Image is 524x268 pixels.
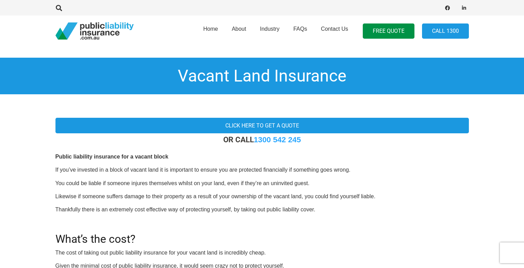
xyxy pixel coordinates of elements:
[443,3,452,13] a: Facebook
[253,13,286,49] a: Industry
[55,206,469,213] p: Thankfully there is an extremely cost effective way of protecting yourself, by taking out public ...
[55,224,469,246] h2: What’s the cost?
[459,3,469,13] a: LinkedIn
[55,249,469,257] p: The cost of taking out public liability insurance for your vacant land is incredibly cheap.
[286,13,314,49] a: FAQs
[196,13,225,49] a: Home
[225,13,253,49] a: About
[363,23,414,39] a: FREE QUOTE
[321,26,348,32] span: Contact Us
[55,193,469,200] p: Likewise if someone suffers damage to their property as a result of your ownership of the vacant ...
[55,118,469,133] a: Click here to get a quote
[52,5,66,11] a: Search
[293,26,307,32] span: FAQs
[314,13,355,49] a: Contact Us
[422,23,469,39] a: Call 1300
[254,135,301,144] a: 1300 542 245
[55,22,134,40] a: pli_logotransparent
[260,26,279,32] span: Industry
[55,166,469,174] p: If you’ve invested in a block of vacant land it is important to ensure you are protected financia...
[55,154,168,160] b: Public liability insurance for a vacant block
[232,26,246,32] span: About
[203,26,218,32] span: Home
[223,135,301,144] strong: OR CALL
[55,180,469,187] p: You could be liable if someone injures themselves whilst on your land, even if they’re an uninvit...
